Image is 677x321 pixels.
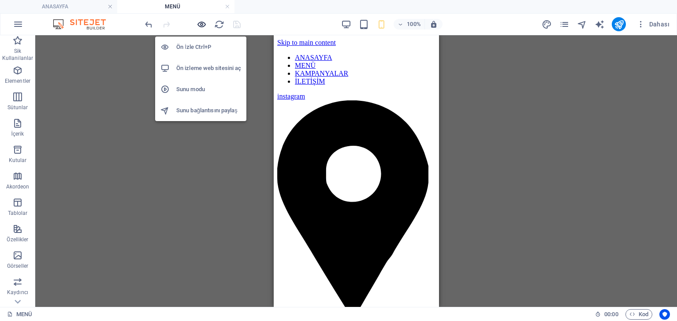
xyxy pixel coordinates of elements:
button: design [541,19,552,30]
button: undo [143,19,154,30]
p: Kutular [9,157,27,164]
p: İçerik [11,130,24,137]
h6: 100% [407,19,421,30]
i: Yayınla [614,19,624,30]
a: Skip to main content [4,4,62,11]
p: Kaydırıcı [7,289,28,296]
button: navigator [577,19,587,30]
button: Usercentrics [659,309,670,320]
span: Dahası [636,20,670,29]
h6: Ön izleme web sitesini aç [176,63,241,74]
p: Akordeon [6,183,30,190]
span: : [610,311,612,317]
i: Tasarım (Ctrl+Alt+Y) [542,19,552,30]
i: Sayfayı yeniden yükleyin [214,19,224,30]
a: Seçimi iptal etmek için tıkla. Sayfaları açmak için çift tıkla [7,309,32,320]
i: AI Writer [595,19,605,30]
h4: MENÜ [117,2,234,11]
i: Sayfalar (Ctrl+Alt+S) [559,19,569,30]
img: Editor Logo [51,19,117,30]
p: Özellikler [7,236,28,243]
h6: Oturum süresi [595,309,618,320]
span: Kod [629,309,648,320]
button: Kod [625,309,652,320]
p: Sütunlar [7,104,28,111]
h6: Sunu modu [176,84,241,95]
i: Geri al: Görüntüyü değiştir (Ctrl+Z) [144,19,154,30]
h6: Sunu bağlantısını paylaş [176,105,241,116]
button: 100% [394,19,425,30]
p: Tablolar [8,210,28,217]
p: Elementler [5,77,30,85]
h6: Ön İzle Ctrl+P [176,42,241,52]
i: Navigatör [577,19,587,30]
button: reload [214,19,224,30]
button: Dahası [633,17,673,31]
span: 00 00 [604,309,618,320]
button: publish [612,17,626,31]
button: pages [559,19,569,30]
p: Görseller [7,262,28,269]
button: text_generator [594,19,605,30]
